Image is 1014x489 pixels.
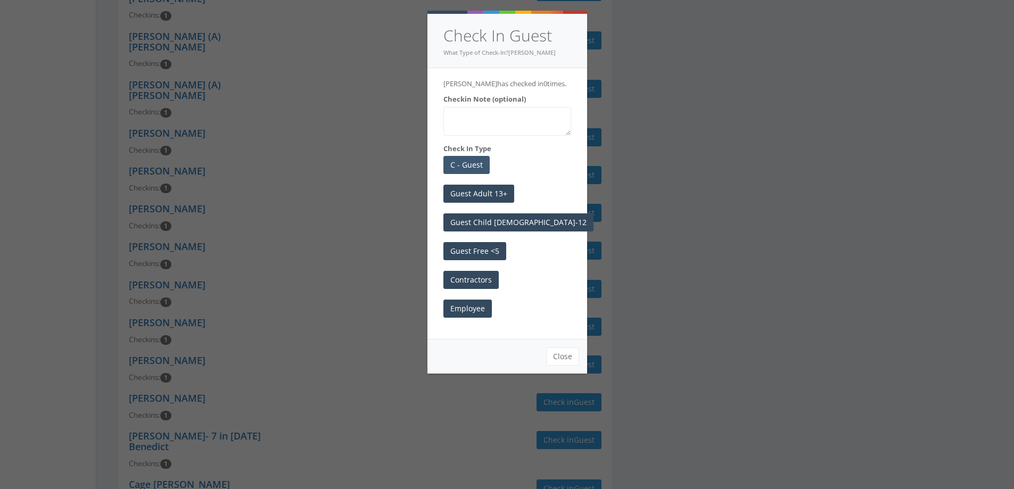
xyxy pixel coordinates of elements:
[443,156,490,174] button: C - Guest
[443,213,593,231] button: Guest Child [DEMOGRAPHIC_DATA]-12
[543,79,547,88] span: 0
[443,144,491,154] label: Check In Type
[443,48,556,56] small: What Type of Check-In?[PERSON_NAME]
[443,300,492,318] button: Employee
[443,24,571,47] h4: Check In Guest
[443,185,514,203] button: Guest Adult 13+
[546,347,579,366] button: Close
[443,271,499,289] button: Contractors
[443,242,506,260] button: Guest Free <5
[443,79,571,89] p: [PERSON_NAME] has checked in times.
[443,94,526,104] label: Checkin Note (optional)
